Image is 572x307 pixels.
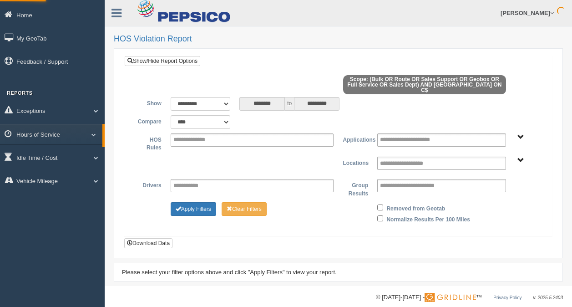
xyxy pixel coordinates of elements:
label: Removed from Geotab [386,202,445,213]
button: Download Data [124,238,172,248]
span: Please select your filter options above and click "Apply Filters" to view your report. [122,269,337,276]
label: Drivers [132,179,166,190]
span: v. 2025.5.2403 [533,295,563,300]
h2: HOS Violation Report [114,35,563,44]
button: Change Filter Options [222,202,267,216]
span: to [285,97,294,111]
label: Locations [339,157,373,168]
label: Show [132,97,166,108]
label: Applications [338,133,373,144]
button: Change Filter Options [171,202,216,216]
label: HOS Rules [132,133,166,152]
div: © [DATE]-[DATE] - ™ [376,293,563,302]
a: Show/Hide Report Options [125,56,200,66]
a: Privacy Policy [493,295,521,300]
img: Gridline [425,293,476,302]
label: Compare [132,115,166,126]
span: Scope: (Bulk OR Route OR Sales Support OR Geobox OR Full Service OR Sales Dept) AND [GEOGRAPHIC_D... [343,75,506,94]
label: Group Results [338,179,373,198]
label: Normalize Results Per 100 Miles [386,213,470,224]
